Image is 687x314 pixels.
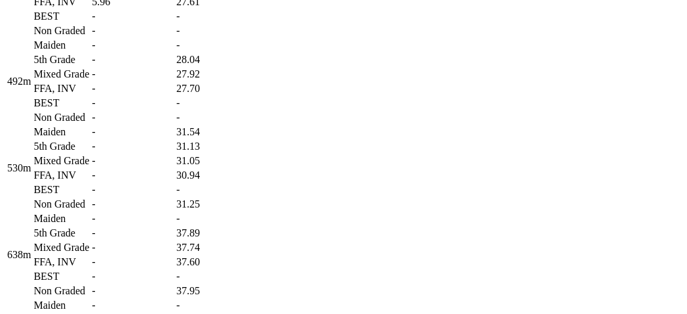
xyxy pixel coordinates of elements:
[91,227,174,240] td: -
[176,140,245,153] td: 31.13
[91,154,174,168] td: -
[33,169,90,182] td: FFA, INV
[91,125,174,139] td: -
[176,212,245,225] td: -
[176,270,245,283] td: -
[33,39,90,52] td: Maiden
[91,53,174,66] td: -
[33,68,90,81] td: Mixed Grade
[33,227,90,240] td: 5th Grade
[176,53,245,66] td: 28.04
[91,198,174,211] td: -
[7,212,31,298] td: 638m
[33,125,90,139] td: Maiden
[176,111,245,124] td: -
[176,97,245,110] td: -
[91,241,174,254] td: -
[33,111,90,124] td: Non Graded
[91,39,174,52] td: -
[33,212,90,225] td: Maiden
[33,97,90,110] td: BEST
[33,82,90,95] td: FFA, INV
[91,82,174,95] td: -
[33,241,90,254] td: Mixed Grade
[176,284,245,298] td: 37.95
[33,10,90,23] td: BEST
[176,241,245,254] td: 37.74
[176,68,245,81] td: 27.92
[7,125,31,211] td: 530m
[91,284,174,298] td: -
[91,212,174,225] td: -
[176,183,245,196] td: -
[91,270,174,283] td: -
[176,10,245,23] td: -
[91,68,174,81] td: -
[176,24,245,37] td: -
[91,24,174,37] td: -
[91,97,174,110] td: -
[176,256,245,269] td: 37.60
[91,183,174,196] td: -
[33,284,90,298] td: Non Graded
[176,39,245,52] td: -
[33,299,90,312] td: Maiden
[176,299,245,312] td: -
[176,198,245,211] td: 31.25
[33,53,90,66] td: 5th Grade
[176,227,245,240] td: 37.89
[91,169,174,182] td: -
[176,125,245,139] td: 31.54
[91,10,174,23] td: -
[91,140,174,153] td: -
[33,183,90,196] td: BEST
[33,24,90,37] td: Non Graded
[176,82,245,95] td: 27.70
[33,256,90,269] td: FFA, INV
[91,299,174,312] td: -
[91,256,174,269] td: -
[33,140,90,153] td: 5th Grade
[176,169,245,182] td: 30.94
[33,154,90,168] td: Mixed Grade
[7,39,31,124] td: 492m
[91,111,174,124] td: -
[33,270,90,283] td: BEST
[33,198,90,211] td: Non Graded
[176,154,245,168] td: 31.05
